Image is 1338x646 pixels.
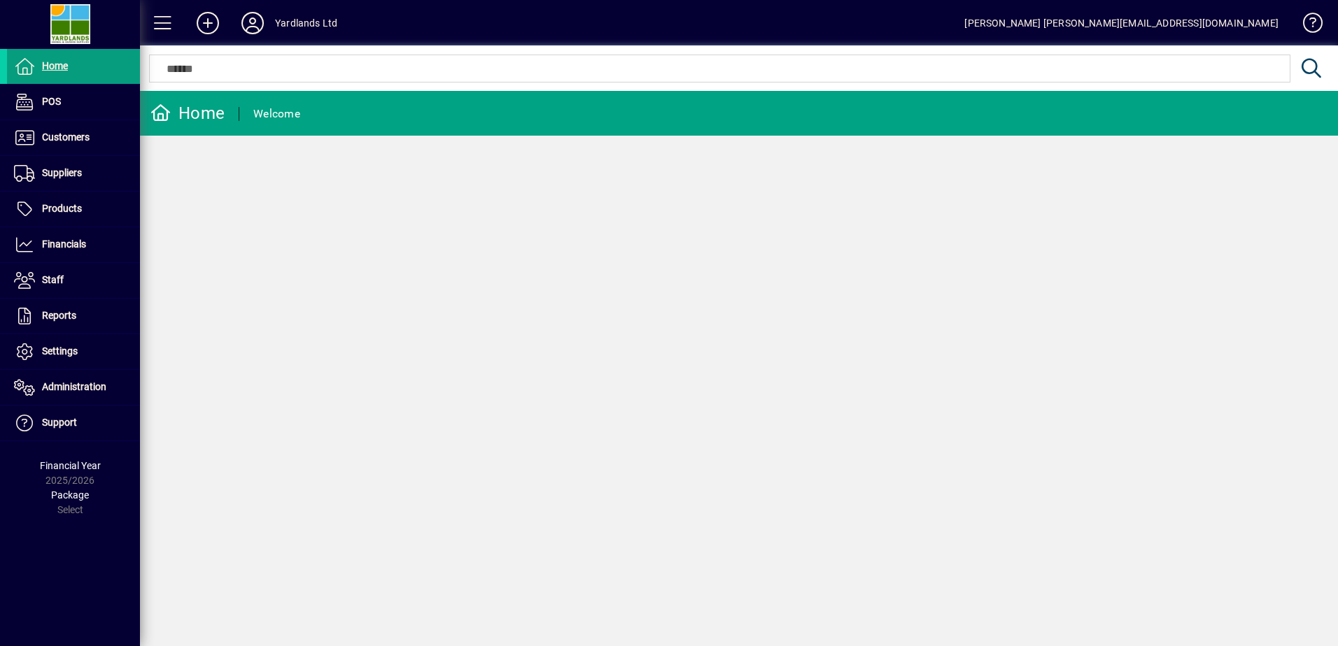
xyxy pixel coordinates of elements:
[230,10,275,36] button: Profile
[7,192,140,227] a: Products
[275,12,337,34] div: Yardlands Ltd
[42,131,90,143] span: Customers
[42,381,106,392] span: Administration
[42,417,77,428] span: Support
[42,238,86,250] span: Financials
[42,203,82,214] span: Products
[40,460,101,471] span: Financial Year
[7,85,140,120] a: POS
[42,310,76,321] span: Reports
[7,120,140,155] a: Customers
[42,60,68,71] span: Home
[253,103,300,125] div: Welcome
[7,263,140,298] a: Staff
[42,274,64,285] span: Staff
[150,102,225,124] div: Home
[185,10,230,36] button: Add
[7,299,140,333] a: Reports
[7,405,140,440] a: Support
[7,334,140,369] a: Settings
[7,370,140,405] a: Administration
[51,489,89,501] span: Package
[42,345,78,357] span: Settings
[964,12,1279,34] div: [PERSON_NAME] [PERSON_NAME][EMAIL_ADDRESS][DOMAIN_NAME]
[7,156,140,191] a: Suppliers
[42,96,61,107] span: POS
[42,167,82,178] span: Suppliers
[7,227,140,262] a: Financials
[1293,3,1321,48] a: Knowledge Base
